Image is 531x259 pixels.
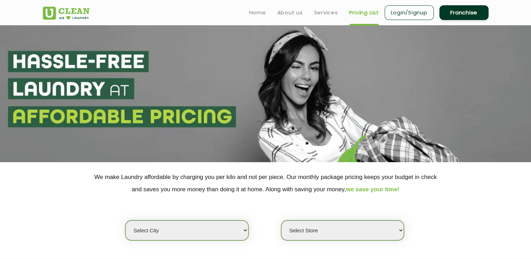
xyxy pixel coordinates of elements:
a: Franchise [439,5,489,20]
a: Login/Signup [385,5,434,20]
a: Services [314,8,338,17]
a: Home [249,8,266,17]
a: About us [277,8,303,17]
p: We make Laundry affordable by charging you per kilo and not per piece. Our monthly package pricin... [43,171,489,195]
span: we save your time! [346,186,399,193]
a: Pricing List [349,8,379,17]
img: UClean Laundry and Dry Cleaning [43,7,89,20]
